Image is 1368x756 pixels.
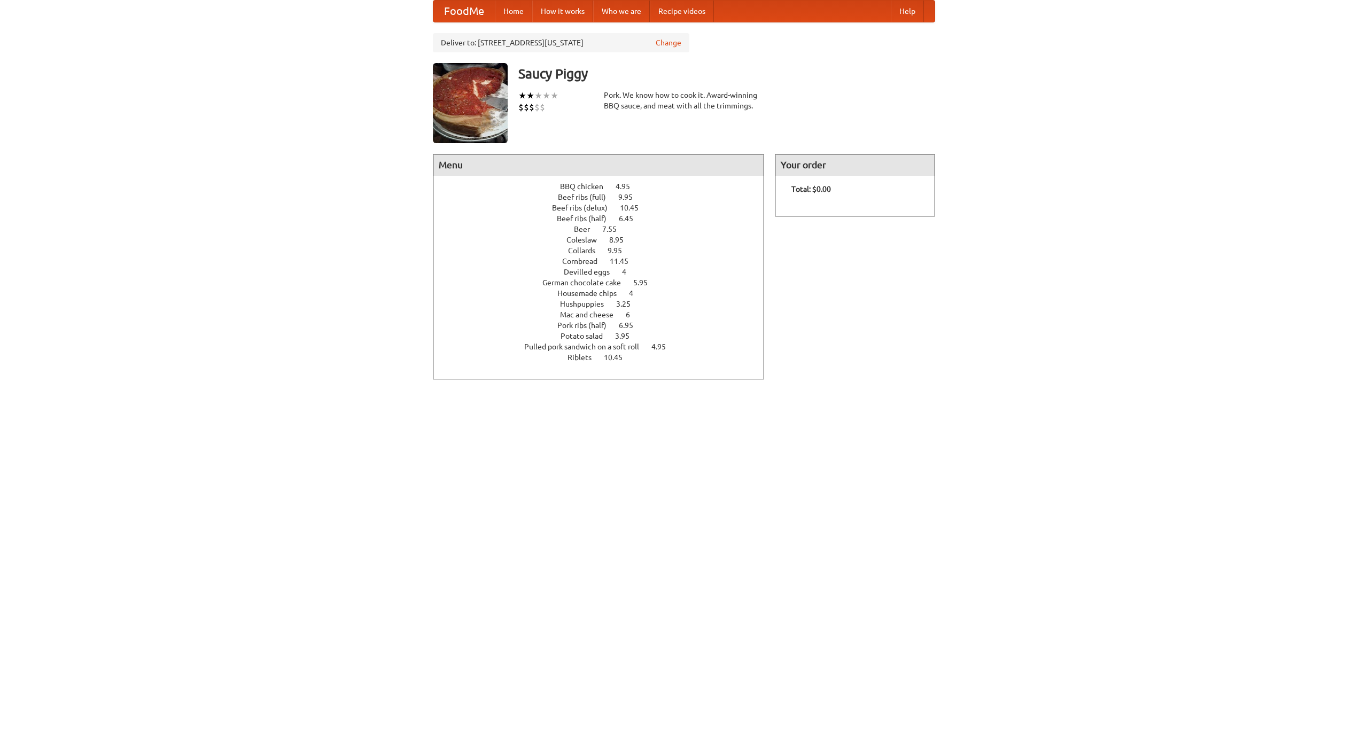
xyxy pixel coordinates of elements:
li: $ [534,102,540,113]
span: 6.95 [619,321,644,330]
span: 3.95 [615,332,640,340]
a: Beef ribs (full) 9.95 [558,193,652,201]
span: 5.95 [633,278,658,287]
a: Home [495,1,532,22]
a: Who we are [593,1,650,22]
b: Total: $0.00 [791,185,831,193]
span: Cornbread [562,257,608,266]
span: Devilled eggs [564,268,620,276]
span: 10.45 [604,353,633,362]
span: Hushpuppies [560,300,615,308]
div: Deliver to: [STREET_ADDRESS][US_STATE] [433,33,689,52]
li: ★ [518,90,526,102]
a: Housemade chips 4 [557,289,653,298]
li: ★ [550,90,558,102]
span: Coleslaw [566,236,608,244]
span: Beef ribs (full) [558,193,617,201]
li: $ [518,102,524,113]
a: Collards 9.95 [568,246,642,255]
span: BBQ chicken [560,182,614,191]
li: $ [540,102,545,113]
li: $ [529,102,534,113]
span: 4.95 [616,182,641,191]
a: FoodMe [433,1,495,22]
span: 9.95 [618,193,643,201]
img: angular.jpg [433,63,508,143]
a: Pulled pork sandwich on a soft roll 4.95 [524,342,686,351]
span: Housemade chips [557,289,627,298]
span: Beef ribs (delux) [552,204,618,212]
span: 9.95 [608,246,633,255]
span: Pork ribs (half) [557,321,617,330]
li: $ [524,102,529,113]
h3: Saucy Piggy [518,63,935,84]
span: 4.95 [651,342,677,351]
span: Riblets [568,353,602,362]
a: Beef ribs (delux) 10.45 [552,204,658,212]
li: ★ [534,90,542,102]
a: Hushpuppies 3.25 [560,300,650,308]
a: Devilled eggs 4 [564,268,646,276]
li: ★ [526,90,534,102]
span: 4 [629,289,644,298]
a: German chocolate cake 5.95 [542,278,667,287]
a: Cornbread 11.45 [562,257,648,266]
a: Beef ribs (half) 6.45 [557,214,653,223]
span: Beef ribs (half) [557,214,617,223]
span: Collards [568,246,606,255]
a: Mac and cheese 6 [560,310,650,319]
span: Beer [574,225,601,233]
li: ★ [542,90,550,102]
div: Pork. We know how to cook it. Award-winning BBQ sauce, and meat with all the trimmings. [604,90,764,111]
a: Coleslaw 8.95 [566,236,643,244]
span: 6 [626,310,641,319]
span: 7.55 [602,225,627,233]
span: Mac and cheese [560,310,624,319]
a: BBQ chicken 4.95 [560,182,650,191]
a: Help [891,1,924,22]
a: Riblets 10.45 [568,353,642,362]
span: German chocolate cake [542,278,632,287]
a: Pork ribs (half) 6.95 [557,321,653,330]
span: Pulled pork sandwich on a soft roll [524,342,650,351]
a: Potato salad 3.95 [561,332,649,340]
a: Change [656,37,681,48]
span: 4 [622,268,637,276]
span: 3.25 [616,300,641,308]
a: Recipe videos [650,1,714,22]
h4: Menu [433,154,764,176]
span: 8.95 [609,236,634,244]
h4: Your order [775,154,935,176]
span: 6.45 [619,214,644,223]
span: Potato salad [561,332,613,340]
span: 10.45 [620,204,649,212]
span: 11.45 [610,257,639,266]
a: How it works [532,1,593,22]
a: Beer 7.55 [574,225,636,233]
